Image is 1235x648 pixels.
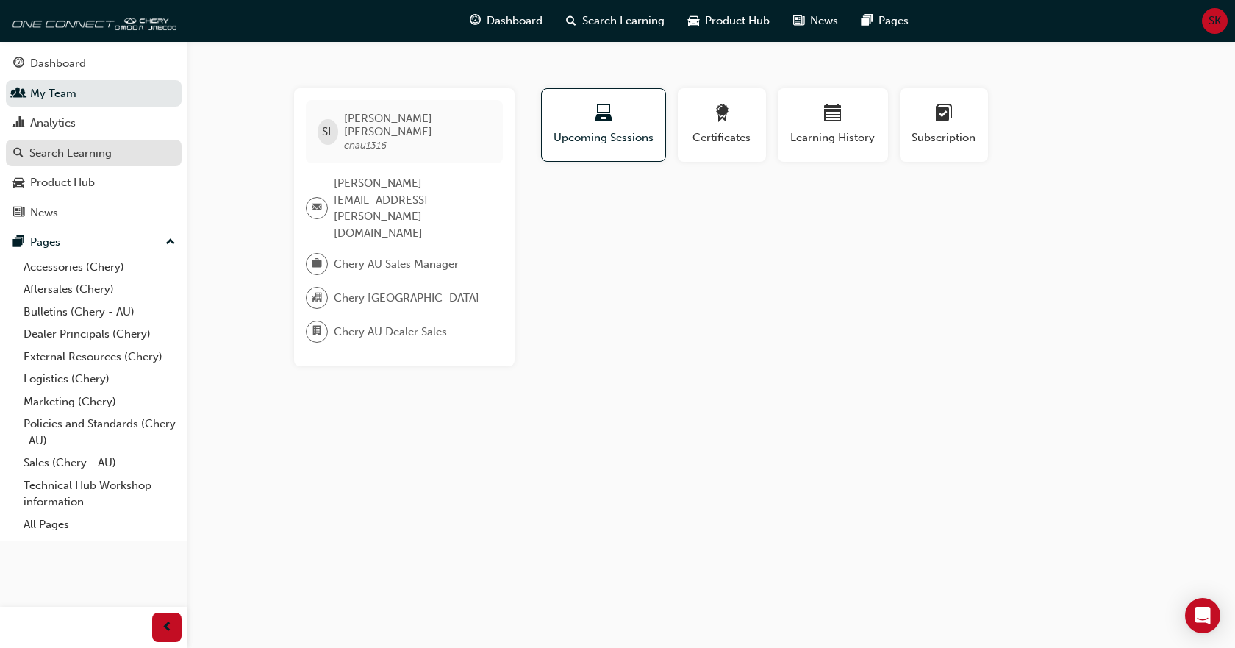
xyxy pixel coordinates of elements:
[6,140,182,167] a: Search Learning
[781,6,850,36] a: news-iconNews
[487,13,543,29] span: Dashboard
[13,147,24,160] span: search-icon
[322,124,334,140] span: SL
[30,204,58,221] div: News
[688,12,699,30] span: car-icon
[1185,598,1220,633] div: Open Intercom Messenger
[334,256,459,273] span: Chery AU Sales Manager
[6,50,182,77] a: Dashboard
[18,256,182,279] a: Accessories (Chery)
[344,112,490,138] span: [PERSON_NAME] [PERSON_NAME]
[334,290,479,307] span: Chery [GEOGRAPHIC_DATA]
[850,6,920,36] a: pages-iconPages
[18,391,182,413] a: Marketing (Chery)
[29,145,112,162] div: Search Learning
[165,233,176,252] span: up-icon
[18,513,182,536] a: All Pages
[878,13,909,29] span: Pages
[18,301,182,324] a: Bulletins (Chery - AU)
[334,175,491,241] span: [PERSON_NAME][EMAIL_ADDRESS][PERSON_NAME][DOMAIN_NAME]
[312,199,322,218] span: email-icon
[935,104,953,124] span: learningplan-icon
[900,88,988,162] button: Subscription
[30,234,60,251] div: Pages
[911,129,977,146] span: Subscription
[793,12,804,30] span: news-icon
[862,12,873,30] span: pages-icon
[13,57,24,71] span: guage-icon
[13,236,24,249] span: pages-icon
[824,104,842,124] span: calendar-icon
[778,88,888,162] button: Learning History
[713,104,731,124] span: award-icon
[458,6,554,36] a: guage-iconDashboard
[554,6,676,36] a: search-iconSearch Learning
[582,13,665,29] span: Search Learning
[678,88,766,162] button: Certificates
[6,199,182,227] a: News
[810,13,838,29] span: News
[18,413,182,452] a: Policies and Standards (Chery -AU)
[6,47,182,229] button: DashboardMy TeamAnalyticsSearch LearningProduct HubNews
[18,452,182,474] a: Sales (Chery - AU)
[676,6,781,36] a: car-iconProduct Hub
[1209,13,1221,29] span: SK
[13,207,24,220] span: news-icon
[312,254,322,274] span: briefcase-icon
[6,169,182,196] a: Product Hub
[30,115,76,132] div: Analytics
[6,229,182,256] button: Pages
[689,129,755,146] span: Certificates
[470,12,481,30] span: guage-icon
[18,278,182,301] a: Aftersales (Chery)
[312,322,322,341] span: department-icon
[6,80,182,107] a: My Team
[18,323,182,346] a: Dealer Principals (Chery)
[7,6,176,35] img: oneconnect
[1202,8,1228,34] button: SK
[334,324,447,341] span: Chery AU Dealer Sales
[705,13,770,29] span: Product Hub
[30,174,95,191] div: Product Hub
[344,139,387,152] span: chau1316
[18,474,182,513] a: Technical Hub Workshop information
[312,288,322,307] span: organisation-icon
[566,12,576,30] span: search-icon
[553,129,654,146] span: Upcoming Sessions
[18,346,182,368] a: External Resources (Chery)
[18,368,182,391] a: Logistics (Chery)
[13,177,24,190] span: car-icon
[595,104,612,124] span: laptop-icon
[30,55,86,72] div: Dashboard
[6,110,182,137] a: Analytics
[541,88,666,162] button: Upcoming Sessions
[13,88,24,101] span: people-icon
[13,117,24,130] span: chart-icon
[789,129,877,146] span: Learning History
[162,619,173,637] span: prev-icon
